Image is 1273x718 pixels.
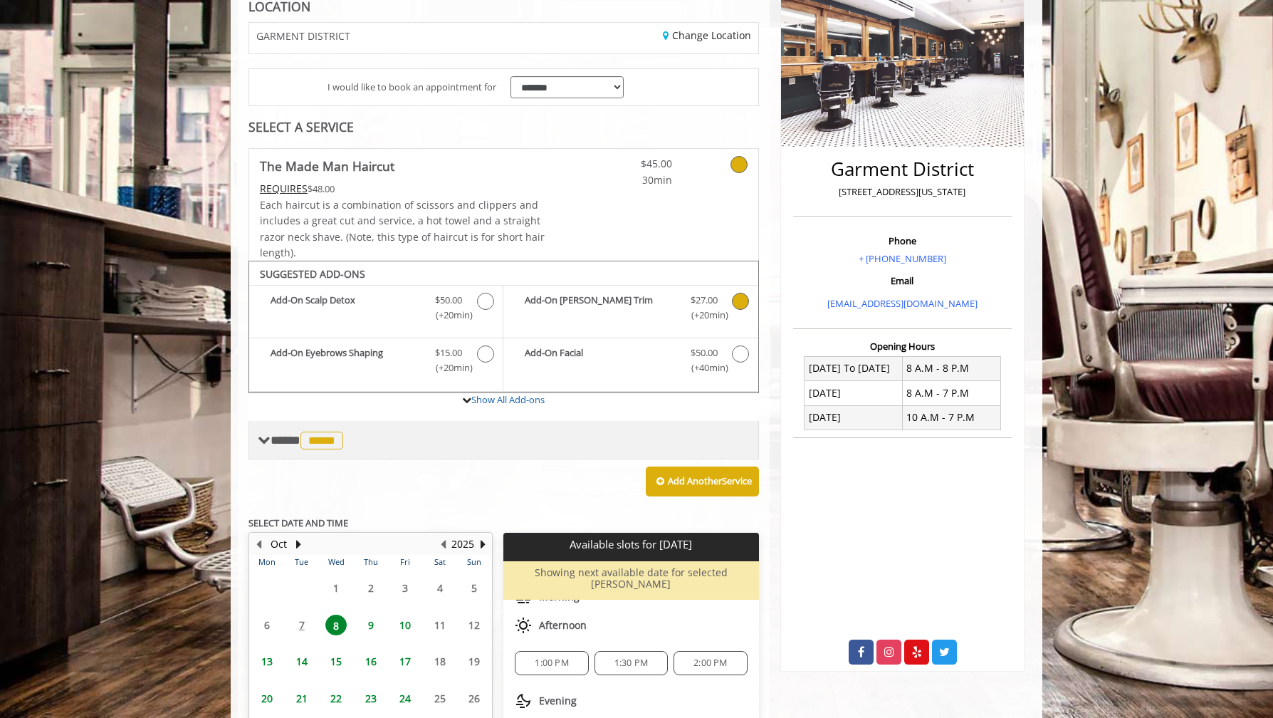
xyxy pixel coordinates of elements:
[646,467,759,496] button: Add AnotherService
[793,341,1012,351] h3: Opening Hours
[797,236,1008,246] h3: Phone
[805,356,903,380] td: [DATE] To [DATE]
[509,538,753,551] p: Available slots for [DATE]
[691,293,718,308] span: $27.00
[805,381,903,405] td: [DATE]
[394,651,416,672] span: 17
[353,643,387,680] td: Select day16
[614,657,648,669] span: 1:30 PM
[256,31,350,41] span: GARMENT DISTRICT
[797,276,1008,286] h3: Email
[253,536,264,552] button: Previous Month
[539,620,587,631] span: Afternoon
[588,156,672,172] span: $45.00
[902,405,1000,430] td: 10 A.M - 7 P.M
[668,474,752,487] b: Add Another Service
[515,617,532,634] img: afternoon slots
[260,182,308,195] span: This service needs some Advance to be paid before we block your appointment
[260,156,394,176] b: The Made Man Haircut
[515,692,532,709] img: evening slots
[260,181,546,197] div: $48.00
[325,688,347,709] span: 22
[588,172,672,188] span: 30min
[663,28,751,42] a: Change Location
[428,308,470,323] span: (+20min )
[260,267,365,281] b: SUGGESTED ADD-ONS
[525,293,676,323] b: Add-On [PERSON_NAME] Trim
[353,680,387,717] td: Select day23
[388,555,422,569] th: Fri
[353,555,387,569] th: Thu
[256,651,278,672] span: 13
[394,615,416,635] span: 10
[319,680,353,717] td: Select day22
[510,293,750,326] label: Add-On Beard Trim
[360,615,382,635] span: 9
[325,615,347,635] span: 8
[388,680,422,717] td: Select day24
[594,651,668,675] div: 1:30 PM
[284,643,318,680] td: Select day14
[291,651,313,672] span: 14
[394,688,416,709] span: 24
[250,555,284,569] th: Mon
[510,345,750,379] label: Add-On Facial
[509,567,753,589] h6: Showing next available date for selected [PERSON_NAME]
[271,536,287,552] button: Oct
[250,680,284,717] td: Select day20
[271,345,421,375] b: Add-On Eyebrows Shaping
[248,516,348,529] b: SELECT DATE AND TIME
[284,680,318,717] td: Select day21
[797,159,1008,179] h2: Garment District
[319,555,353,569] th: Wed
[248,120,759,134] div: SELECT A SERVICE
[248,261,759,393] div: The Made Man Haircut Add-onS
[902,381,1000,405] td: 8 A.M - 7 P.M
[435,293,462,308] span: $50.00
[457,555,492,569] th: Sun
[451,536,474,552] button: 2025
[827,297,978,310] a: [EMAIL_ADDRESS][DOMAIN_NAME]
[422,555,456,569] th: Sat
[293,536,304,552] button: Next Month
[388,606,422,643] td: Select day10
[535,657,568,669] span: 1:00 PM
[539,695,577,707] span: Evening
[360,688,382,709] span: 23
[435,345,462,360] span: $15.00
[539,591,580,603] span: Morning
[859,252,946,265] a: + [PHONE_NUMBER]
[260,198,545,259] span: Each haircut is a combination of scissors and clippers and includes a great cut and service, a ho...
[256,688,278,709] span: 20
[428,360,470,375] span: (+20min )
[683,360,725,375] span: (+40min )
[291,688,313,709] span: 21
[477,536,488,552] button: Next Year
[360,651,382,672] span: 16
[471,393,545,406] a: Show All Add-ons
[328,80,496,95] span: I would like to book an appointment for
[437,536,449,552] button: Previous Year
[250,643,284,680] td: Select day13
[805,405,903,430] td: [DATE]
[256,293,496,326] label: Add-On Scalp Detox
[325,651,347,672] span: 15
[353,606,387,643] td: Select day9
[319,643,353,680] td: Select day15
[693,657,727,669] span: 2:00 PM
[674,651,747,675] div: 2:00 PM
[683,308,725,323] span: (+20min )
[902,356,1000,380] td: 8 A.M - 8 P.M
[525,345,676,375] b: Add-On Facial
[388,643,422,680] td: Select day17
[691,345,718,360] span: $50.00
[284,555,318,569] th: Tue
[319,606,353,643] td: Select day8
[515,651,588,675] div: 1:00 PM
[797,184,1008,199] p: [STREET_ADDRESS][US_STATE]
[256,345,496,379] label: Add-On Eyebrows Shaping
[271,293,421,323] b: Add-On Scalp Detox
